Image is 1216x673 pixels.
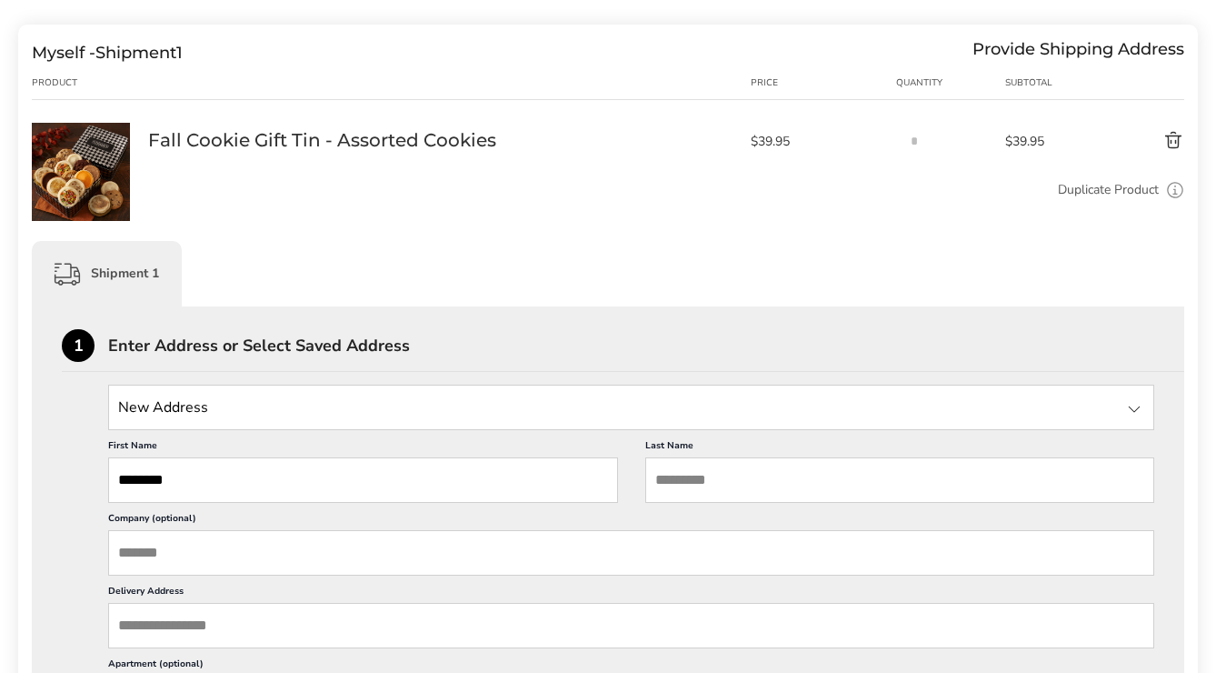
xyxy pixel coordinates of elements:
[972,43,1184,63] div: Provide Shipping Address
[1005,75,1086,90] div: Subtotal
[108,530,1154,576] input: Company
[1086,130,1184,152] button: Delete product
[32,123,130,221] img: Fall Cookie Gift Tin - Assorted Cookies
[108,439,618,457] label: First Name
[108,512,1154,530] label: Company (optional)
[1005,133,1086,150] span: $39.95
[751,133,887,150] span: $39.95
[108,457,618,503] input: First Name
[32,43,183,63] div: Shipment
[32,122,130,139] a: Fall Cookie Gift Tin - Assorted Cookies
[32,43,95,63] span: Myself -
[645,439,1155,457] label: Last Name
[62,329,95,362] div: 1
[108,603,1154,648] input: Delivery Address
[896,123,932,159] input: Quantity input
[108,337,1184,354] div: Enter Address or Select Saved Address
[751,75,896,90] div: Price
[1058,180,1159,200] a: Duplicate Product
[176,43,183,63] span: 1
[108,385,1154,430] input: State
[108,585,1154,603] label: Delivery Address
[148,128,496,152] a: Fall Cookie Gift Tin - Assorted Cookies
[32,241,182,306] div: Shipment 1
[645,457,1155,503] input: Last Name
[32,75,148,90] div: Product
[896,75,1005,90] div: Quantity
